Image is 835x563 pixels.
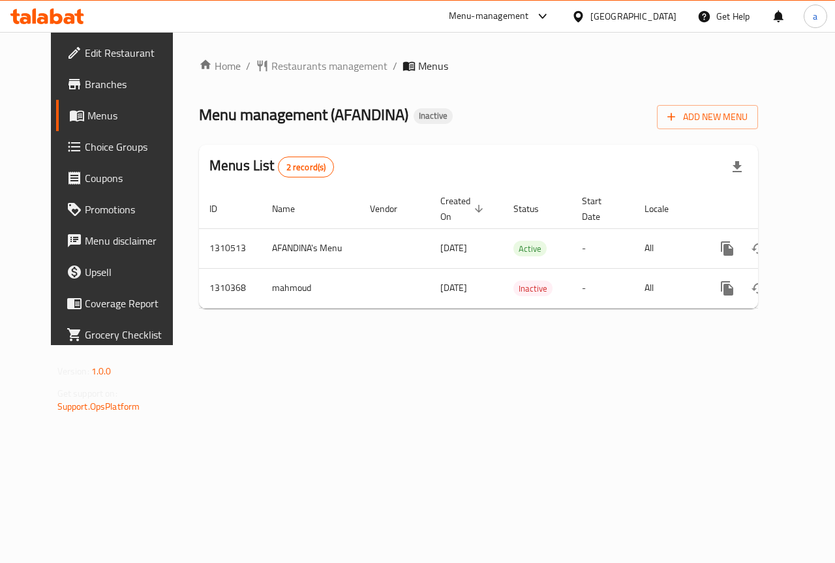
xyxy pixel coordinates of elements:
[85,45,180,61] span: Edit Restaurant
[571,228,634,268] td: -
[721,151,753,183] div: Export file
[85,296,180,311] span: Coverage Report
[85,76,180,92] span: Branches
[256,58,387,74] a: Restaurants management
[56,162,190,194] a: Coupons
[513,201,556,217] span: Status
[246,58,250,74] li: /
[56,225,190,256] a: Menu disclaimer
[56,194,190,225] a: Promotions
[272,201,312,217] span: Name
[56,288,190,319] a: Coverage Report
[199,58,241,74] a: Home
[513,241,547,256] span: Active
[199,268,262,308] td: 1310368
[199,100,408,129] span: Menu management ( AFANDINA )
[645,201,686,217] span: Locale
[85,327,180,342] span: Grocery Checklist
[571,268,634,308] td: -
[440,239,467,256] span: [DATE]
[271,58,387,74] span: Restaurants management
[56,37,190,68] a: Edit Restaurant
[440,193,487,224] span: Created On
[414,110,453,121] span: Inactive
[712,233,743,264] button: more
[56,319,190,350] a: Grocery Checklist
[418,58,448,74] span: Menus
[370,201,414,217] span: Vendor
[449,8,529,24] div: Menu-management
[199,58,758,74] nav: breadcrumb
[743,273,774,304] button: Change Status
[85,139,180,155] span: Choice Groups
[85,233,180,249] span: Menu disclaimer
[57,363,89,380] span: Version:
[85,202,180,217] span: Promotions
[278,157,335,177] div: Total records count
[85,170,180,186] span: Coupons
[414,108,453,124] div: Inactive
[279,161,334,174] span: 2 record(s)
[634,228,701,268] td: All
[590,9,676,23] div: [GEOGRAPHIC_DATA]
[85,264,180,280] span: Upsell
[56,131,190,162] a: Choice Groups
[582,193,618,224] span: Start Date
[91,363,112,380] span: 1.0.0
[209,156,334,177] h2: Menus List
[657,105,758,129] button: Add New Menu
[57,398,140,415] a: Support.OpsPlatform
[440,279,467,296] span: [DATE]
[56,68,190,100] a: Branches
[262,268,359,308] td: mahmoud
[712,273,743,304] button: more
[209,201,234,217] span: ID
[634,268,701,308] td: All
[87,108,180,123] span: Menus
[56,256,190,288] a: Upsell
[667,109,748,125] span: Add New Menu
[199,228,262,268] td: 1310513
[393,58,397,74] li: /
[262,228,359,268] td: AFANDINA's Menu
[57,385,117,402] span: Get support on:
[56,100,190,131] a: Menus
[813,9,817,23] span: a
[513,281,553,296] span: Inactive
